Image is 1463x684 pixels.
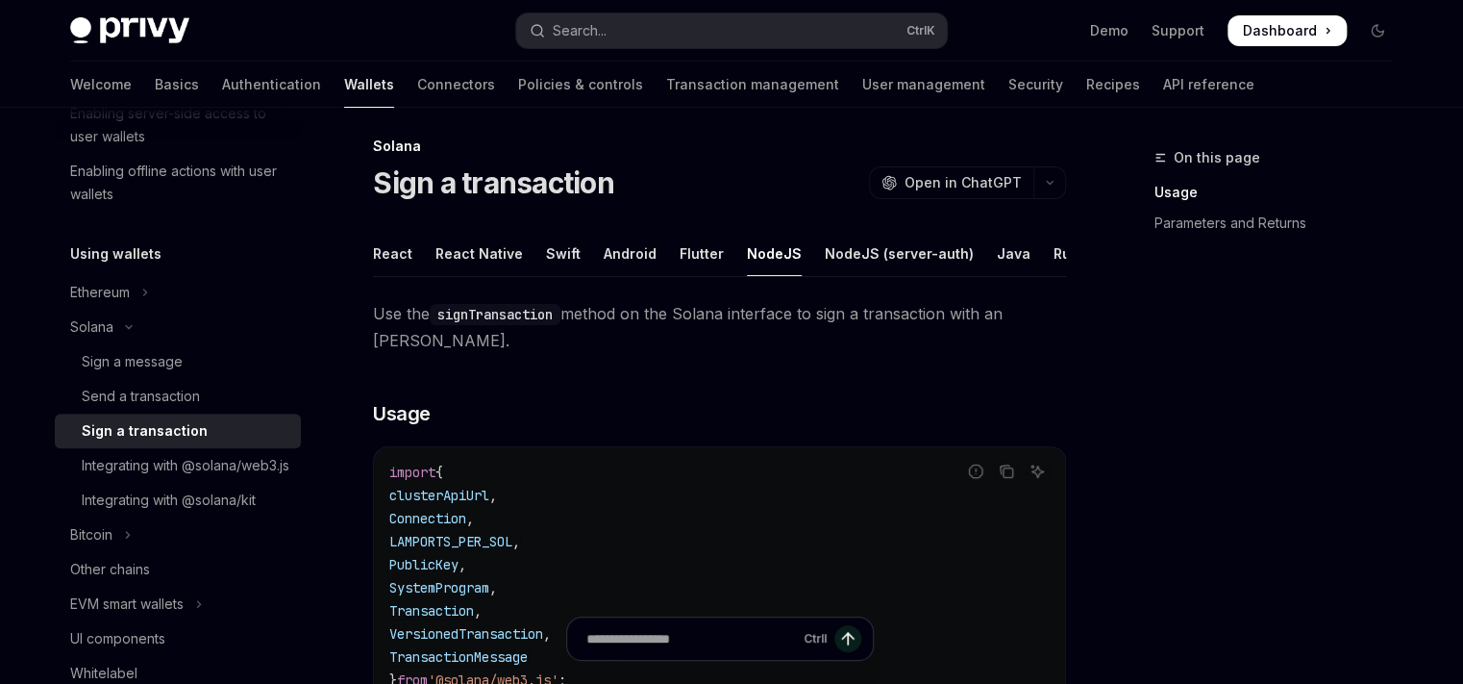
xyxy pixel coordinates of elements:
[430,304,560,325] code: signTransaction
[373,165,614,200] h1: Sign a transaction
[70,558,150,581] div: Other chains
[82,489,256,512] div: Integrating with @solana/kit
[70,281,130,304] div: Ethereum
[489,579,497,596] span: ,
[435,231,523,276] div: React Native
[474,602,482,620] span: ,
[55,344,301,379] a: Sign a message
[389,510,466,527] span: Connection
[747,231,802,276] div: NodeJS
[905,173,1022,192] span: Open in ChatGPT
[546,231,581,276] div: Swift
[586,618,796,660] input: Ask a question...
[1008,62,1063,108] a: Security
[466,510,474,527] span: ,
[55,518,301,552] button: Toggle Bitcoin section
[906,23,935,38] span: Ctrl K
[389,533,512,550] span: LAMPORTS_PER_SOL
[994,459,1019,484] button: Copy the contents from the code block
[82,454,289,477] div: Integrating with @solana/web3.js
[1054,231,1083,276] div: Rust
[55,587,301,621] button: Toggle EVM smart wallets section
[70,62,132,108] a: Welcome
[70,160,289,206] div: Enabling offline actions with user wallets
[1174,146,1260,169] span: On this page
[373,231,412,276] div: React
[389,464,435,481] span: import
[680,231,724,276] div: Flutter
[389,487,489,504] span: clusterApiUrl
[55,275,301,310] button: Toggle Ethereum section
[1362,15,1393,46] button: Toggle dark mode
[55,310,301,344] button: Toggle Solana section
[55,621,301,656] a: UI components
[1152,21,1204,40] a: Support
[55,552,301,587] a: Other chains
[55,414,301,448] a: Sign a transaction
[1090,21,1128,40] a: Demo
[963,459,988,484] button: Report incorrect code
[82,385,200,408] div: Send a transaction
[869,166,1033,199] button: Open in ChatGPT
[459,556,466,573] span: ,
[834,625,861,652] button: Send message
[55,483,301,518] a: Integrating with @solana/kit
[997,231,1030,276] div: Java
[1243,21,1317,40] span: Dashboard
[1154,177,1408,208] a: Usage
[518,62,643,108] a: Policies & controls
[155,62,199,108] a: Basics
[389,556,459,573] span: PublicKey
[82,419,208,443] div: Sign a transaction
[70,316,113,339] div: Solana
[70,593,184,616] div: EVM smart wallets
[55,154,301,212] a: Enabling offline actions with user wallets
[1086,62,1140,108] a: Recipes
[55,448,301,483] a: Integrating with @solana/web3.js
[417,62,495,108] a: Connectors
[82,350,183,373] div: Sign a message
[373,400,431,427] span: Usage
[1163,62,1254,108] a: API reference
[435,464,443,481] span: {
[862,62,985,108] a: User management
[344,62,394,108] a: Wallets
[512,533,520,550] span: ,
[70,627,165,650] div: UI components
[222,62,321,108] a: Authentication
[55,379,301,414] a: Send a transaction
[70,523,112,546] div: Bitcoin
[666,62,839,108] a: Transaction management
[553,19,607,42] div: Search...
[373,300,1066,354] span: Use the method on the Solana interface to sign a transaction with an [PERSON_NAME].
[489,487,497,504] span: ,
[1227,15,1347,46] a: Dashboard
[389,579,489,596] span: SystemProgram
[389,602,474,620] span: Transaction
[1025,459,1050,484] button: Ask AI
[70,242,161,266] h5: Using wallets
[70,17,189,44] img: dark logo
[1154,208,1408,239] a: Parameters and Returns
[516,13,947,48] button: Open search
[604,231,657,276] div: Android
[373,137,1066,156] div: Solana
[825,231,974,276] div: NodeJS (server-auth)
